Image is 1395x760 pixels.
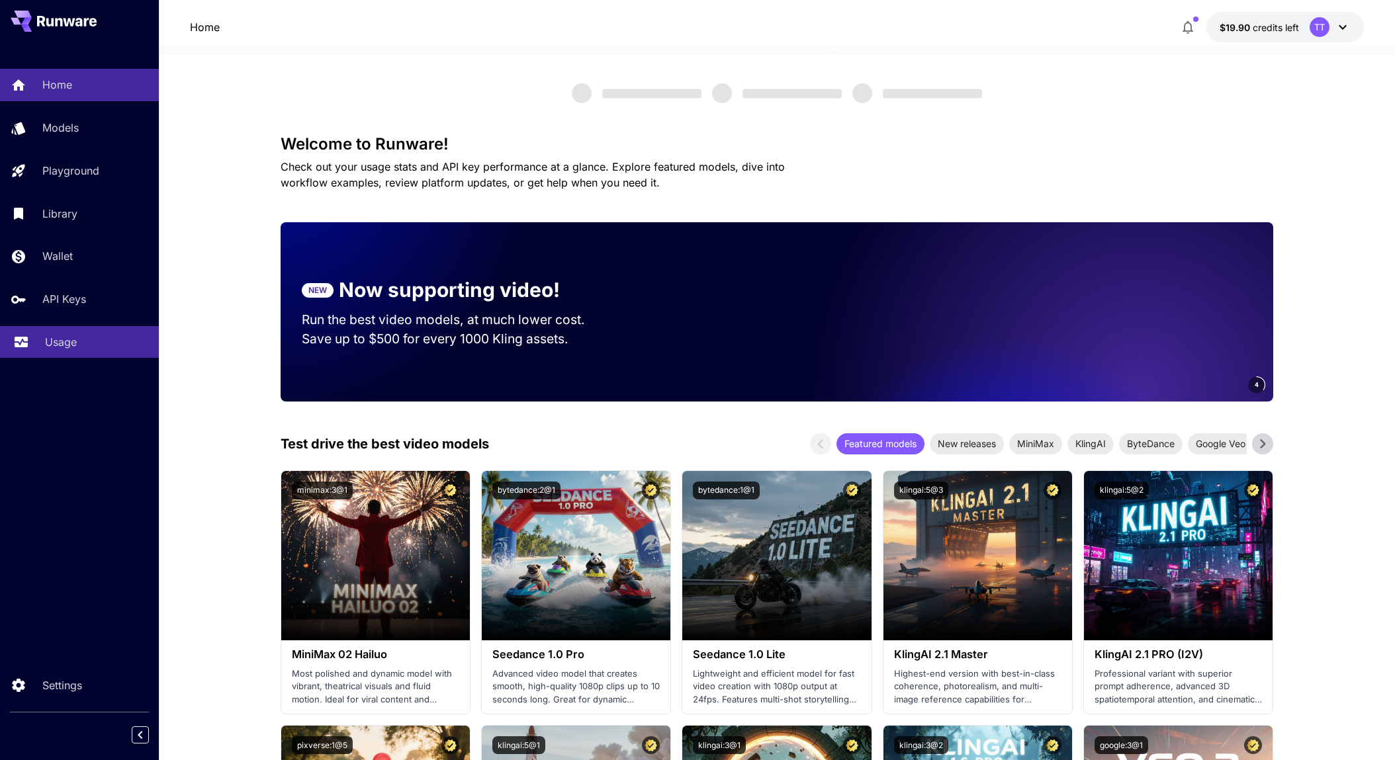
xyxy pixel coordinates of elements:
[42,163,99,179] p: Playground
[1009,437,1062,450] span: MiniMax
[1244,482,1262,499] button: Certified Model – Vetted for best performance and includes a commercial license.
[1119,433,1183,454] div: ByteDance
[1119,437,1183,450] span: ByteDance
[642,482,660,499] button: Certified Model – Vetted for best performance and includes a commercial license.
[281,135,1273,153] h3: Welcome to Runware!
[843,736,861,754] button: Certified Model – Vetted for best performance and includes a commercial license.
[492,648,660,661] h3: Seedance 1.0 Pro
[894,667,1061,706] p: Highest-end version with best-in-class coherence, photorealism, and multi-image reference capabil...
[1255,380,1259,390] span: 4
[292,667,459,706] p: Most polished and dynamic model with vibrant, theatrical visuals and fluid motion. Ideal for vira...
[883,471,1072,640] img: alt
[682,471,871,640] img: alt
[42,206,77,222] p: Library
[693,667,860,706] p: Lightweight and efficient model for fast video creation with 1080p output at 24fps. Features mult...
[142,723,159,747] div: Collapse sidebar
[1244,736,1262,754] button: Certified Model – Vetted for best performance and includes a commercial license.
[492,482,561,499] button: bytedance:2@1
[930,433,1004,454] div: New releases
[42,120,79,136] p: Models
[1095,667,1262,706] p: Professional variant with superior prompt adherence, advanced 3D spatiotemporal attention, and ci...
[42,291,86,307] p: API Keys
[642,736,660,754] button: Certified Model – Vetted for best performance and includes a commercial license.
[894,482,948,499] button: klingai:5@3
[1253,22,1299,33] span: credits left
[1188,437,1253,450] span: Google Veo
[1009,433,1062,454] div: MiniMax
[1220,21,1299,34] div: $19.9038
[492,736,545,754] button: klingai:5@1
[1084,471,1273,640] img: alt
[1067,437,1114,450] span: KlingAI
[693,648,860,661] h3: Seedance 1.0 Lite
[1095,648,1262,661] h3: KlingAI 2.1 PRO (I2V)
[492,667,660,706] p: Advanced video model that creates smooth, high-quality 1080p clips up to 10 seconds long. Great f...
[281,471,470,640] img: alt
[1220,22,1253,33] span: $19.90
[894,648,1061,661] h3: KlingAI 2.1 Master
[482,471,670,640] img: alt
[292,648,459,661] h3: MiniMax 02 Hailuo
[693,482,760,499] button: bytedance:1@1
[1095,736,1148,754] button: google:3@1
[836,437,924,450] span: Featured models
[292,736,353,754] button: pixverse:1@5
[302,329,610,349] p: Save up to $500 for every 1000 Kling assets.
[441,482,459,499] button: Certified Model – Vetted for best performance and includes a commercial license.
[894,736,948,754] button: klingai:3@2
[693,736,746,754] button: klingai:3@1
[1044,736,1061,754] button: Certified Model – Vetted for best performance and includes a commercial license.
[45,334,77,350] p: Usage
[836,433,924,454] div: Featured models
[339,275,560,305] p: Now supporting video!
[42,248,73,264] p: Wallet
[42,677,82,693] p: Settings
[843,482,861,499] button: Certified Model – Vetted for best performance and includes a commercial license.
[42,77,72,93] p: Home
[281,434,489,454] p: Test drive the best video models
[1310,17,1329,37] div: TT
[1206,12,1364,42] button: $19.9038TT
[1067,433,1114,454] div: KlingAI
[1188,433,1253,454] div: Google Veo
[1044,482,1061,499] button: Certified Model – Vetted for best performance and includes a commercial license.
[308,284,327,296] p: NEW
[930,437,1004,450] span: New releases
[281,160,785,189] span: Check out your usage stats and API key performance at a glance. Explore featured models, dive int...
[132,726,149,743] button: Collapse sidebar
[441,736,459,754] button: Certified Model – Vetted for best performance and includes a commercial license.
[302,310,610,329] p: Run the best video models, at much lower cost.
[190,19,220,35] a: Home
[292,482,353,499] button: minimax:3@1
[190,19,220,35] nav: breadcrumb
[1095,482,1149,499] button: klingai:5@2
